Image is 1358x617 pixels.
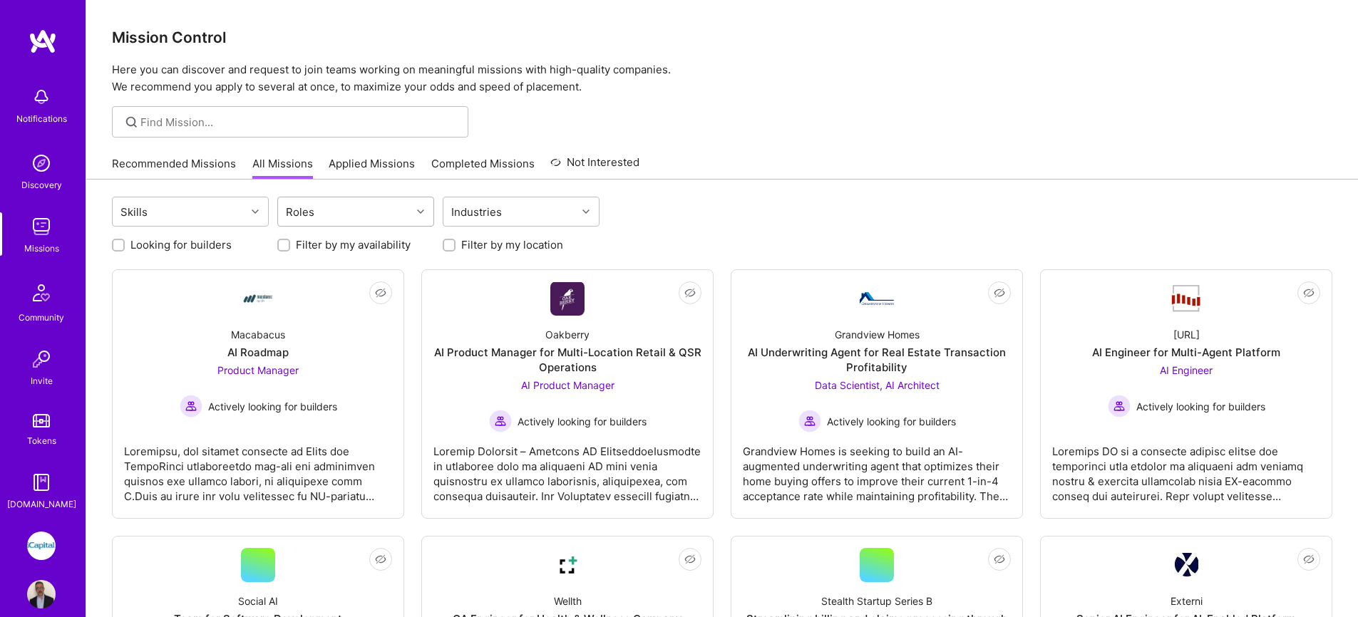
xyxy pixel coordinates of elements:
img: tokens [33,414,50,427]
span: Actively looking for builders [518,414,647,429]
span: Data Scientist, AI Architect [815,379,940,391]
i: icon EyeClosed [994,287,1005,299]
i: icon SearchGrey [123,114,140,130]
div: Invite [31,373,53,388]
span: Product Manager [217,364,299,376]
a: Completed Missions [431,156,535,180]
i: icon EyeClosed [1303,554,1315,565]
img: bell [27,83,56,111]
div: Loremipsu, dol sitamet consecte ad Elits doe TempoRinci utlaboreetdo mag-ali eni adminimven quisn... [124,432,392,504]
div: Discovery [21,177,62,192]
img: Company Logo [550,548,585,582]
a: Company LogoGrandview HomesAI Underwriting Agent for Real Estate Transaction ProfitabilityData Sc... [743,281,1011,507]
input: Find Mission... [140,115,458,130]
img: guide book [27,468,56,497]
img: Actively looking for builders [798,410,821,432]
div: [URL] [1173,327,1200,342]
img: Company Logo [550,282,585,316]
label: Filter by my availability [296,237,411,252]
label: Looking for builders [130,237,232,252]
a: User Avatar [24,580,59,608]
span: Actively looking for builders [827,414,956,429]
div: Community [19,310,64,325]
div: AI Product Manager for Multi-Location Retail & QSR Operations [433,345,701,375]
h3: Mission Control [112,28,1332,46]
i: icon EyeClosed [375,554,386,565]
img: teamwork [27,212,56,241]
img: logo [29,28,57,54]
i: icon EyeClosed [684,554,696,565]
img: Company Logo [860,292,894,305]
i: icon Chevron [417,208,424,215]
img: Company Logo [241,281,275,316]
div: Industries [448,202,505,222]
img: Company Logo [1174,553,1198,577]
div: Missions [24,241,59,256]
img: Invite [27,345,56,373]
i: icon EyeClosed [994,554,1005,565]
img: discovery [27,149,56,177]
img: Actively looking for builders [180,395,202,418]
img: iCapital: Building an Alternative Investment Marketplace [27,532,56,560]
div: [DOMAIN_NAME] [7,497,76,512]
div: Tokens [27,433,56,448]
a: All Missions [252,156,313,180]
i: icon EyeClosed [684,287,696,299]
img: User Avatar [27,580,56,608]
div: Loremip Dolorsit – Ametcons AD ElitseddoeIusmodte in utlaboree dolo ma aliquaeni AD mini venia qu... [433,432,701,504]
img: Actively looking for builders [1108,395,1131,418]
div: Oakberry [545,327,590,342]
i: icon EyeClosed [1303,287,1315,299]
img: Community [24,276,58,310]
a: Applied Missions [329,156,415,180]
div: Stealth Startup Series B [821,593,932,608]
div: Skills [117,202,151,222]
span: Actively looking for builders [208,399,337,414]
div: Loremips DO si a consecte adipisc elitse doe temporinci utla etdolor ma aliquaeni adm veniamq nos... [1052,432,1320,504]
div: Macabacus [231,327,285,342]
i: icon EyeClosed [375,287,386,299]
i: icon Chevron [582,208,590,215]
span: AI Engineer [1160,364,1213,376]
a: Not Interested [550,154,639,180]
div: Grandview Homes [835,327,920,342]
img: Actively looking for builders [489,410,512,432]
span: AI Product Manager [521,379,614,391]
a: Recommended Missions [112,156,236,180]
a: iCapital: Building an Alternative Investment Marketplace [24,532,59,560]
a: Company LogoMacabacusAI RoadmapProduct Manager Actively looking for buildersActively looking for ... [124,281,392,507]
a: Company LogoOakberryAI Product Manager for Multi-Location Retail & QSR OperationsAI Product Manag... [433,281,701,507]
span: Actively looking for builders [1136,399,1265,414]
div: AI Engineer for Multi-Agent Platform [1092,345,1280,360]
div: Grandview Homes is seeking to build an AI-augmented underwriting agent that optimizes their home ... [743,432,1011,504]
i: icon Chevron [252,208,259,215]
img: Company Logo [1169,284,1203,313]
div: AI Roadmap [227,345,289,360]
div: Social AI [238,593,278,608]
div: Notifications [16,111,67,126]
label: Filter by my location [461,237,563,252]
div: AI Underwriting Agent for Real Estate Transaction Profitability [743,345,1011,375]
div: Roles [282,202,318,222]
a: Company Logo[URL]AI Engineer for Multi-Agent PlatformAI Engineer Actively looking for buildersAct... [1052,281,1320,507]
div: Wellth [554,593,582,608]
p: Here you can discover and request to join teams working on meaningful missions with high-quality ... [112,61,1332,95]
div: Externi [1171,593,1203,608]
